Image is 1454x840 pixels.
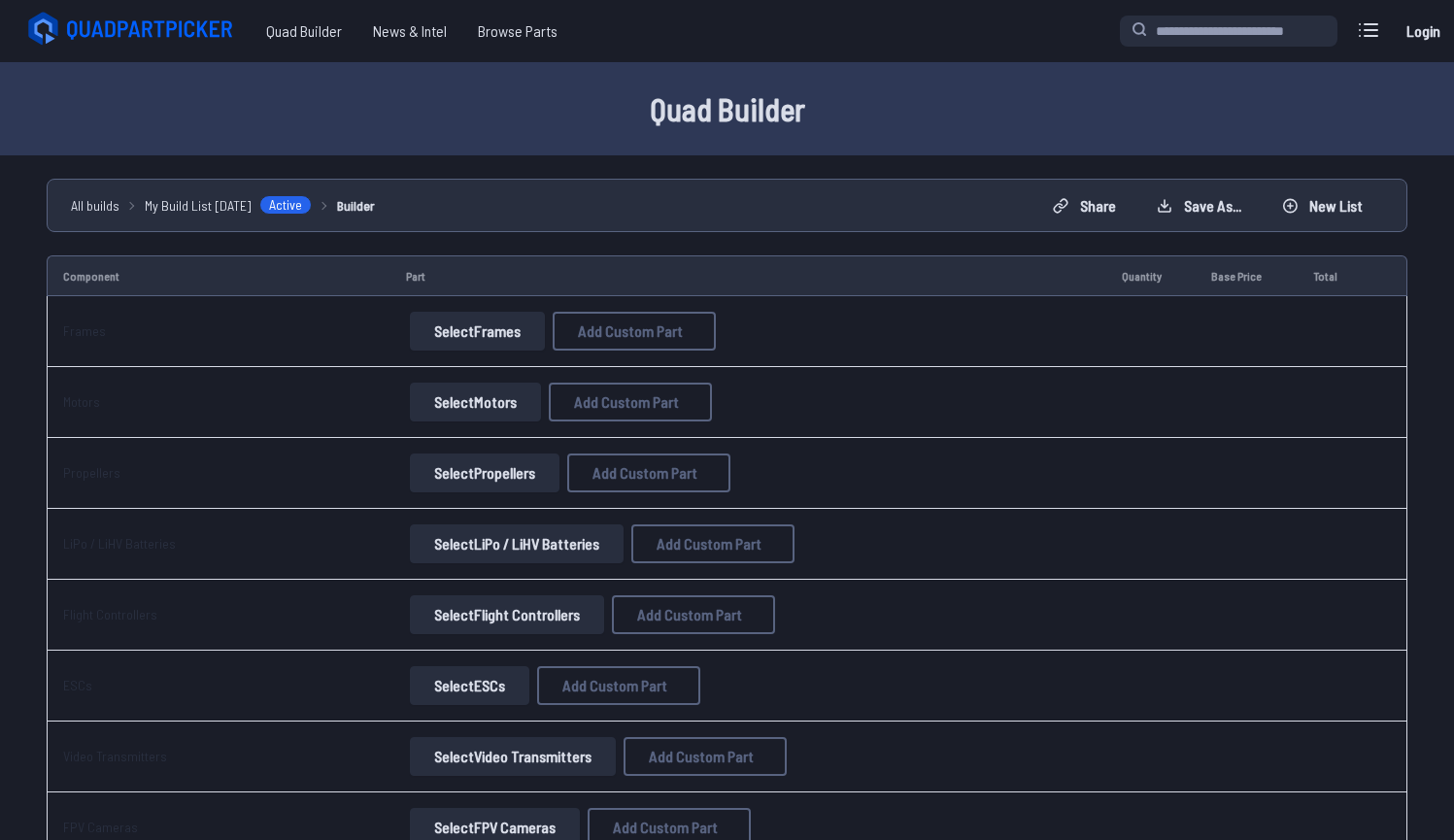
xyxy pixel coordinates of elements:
[1140,190,1258,221] button: Save as...
[406,595,608,634] a: SelectFlight Controllers
[1036,190,1133,221] button: Share
[1196,255,1298,296] td: Base Price
[71,195,119,216] a: All builds
[63,819,138,835] a: FPV Cameras
[406,383,545,421] a: SelectMotors
[406,737,620,776] a: SelectVideo Transmitters
[1106,255,1196,296] td: Quantity
[259,195,312,215] span: Active
[406,454,563,492] a: SelectPropellers
[567,454,730,492] button: Add Custom Part
[578,323,683,339] span: Add Custom Part
[1266,190,1379,221] button: New List
[637,607,742,622] span: Add Custom Part
[1400,12,1446,50] a: Login
[553,312,716,351] button: Add Custom Part
[592,465,697,481] span: Add Custom Part
[549,383,712,421] button: Add Custom Part
[145,195,252,216] span: My Build List [DATE]
[410,595,604,634] button: SelectFlight Controllers
[612,595,775,634] button: Add Custom Part
[390,255,1107,296] td: Part
[63,677,92,693] a: ESCs
[357,12,462,50] a: News & Intel
[410,737,616,776] button: SelectVideo Transmitters
[63,464,120,481] a: Propellers
[63,535,176,552] a: LiPo / LiHV Batteries
[613,820,718,835] span: Add Custom Part
[63,322,106,339] a: Frames
[145,195,312,216] a: My Build List [DATE]Active
[47,255,390,296] td: Component
[537,666,700,705] button: Add Custom Part
[63,606,157,622] a: Flight Controllers
[410,454,559,492] button: SelectPropellers
[462,12,573,50] a: Browse Parts
[63,748,167,764] a: Video Transmitters
[574,394,679,410] span: Add Custom Part
[406,666,533,705] a: SelectESCs
[410,524,624,563] button: SelectLiPo / LiHV Batteries
[631,524,795,563] button: Add Custom Part
[251,12,357,50] a: Quad Builder
[406,524,627,563] a: SelectLiPo / LiHV Batteries
[406,312,549,351] a: SelectFrames
[624,737,787,776] button: Add Custom Part
[63,393,100,410] a: Motors
[1298,255,1367,296] td: Total
[649,749,754,764] span: Add Custom Part
[410,383,541,421] button: SelectMotors
[106,85,1349,132] h1: Quad Builder
[410,666,529,705] button: SelectESCs
[657,536,761,552] span: Add Custom Part
[337,195,375,216] a: Builder
[562,678,667,693] span: Add Custom Part
[410,312,545,351] button: SelectFrames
